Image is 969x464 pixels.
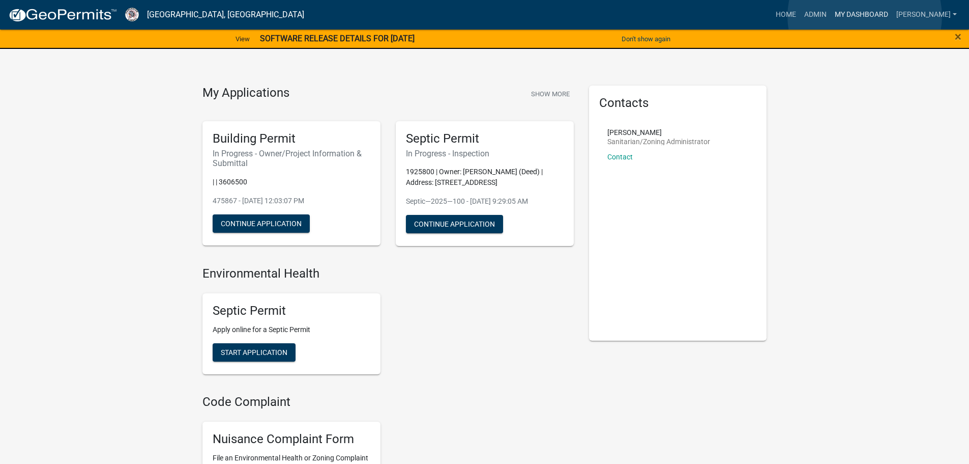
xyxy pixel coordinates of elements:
span: × [955,30,961,44]
h6: In Progress - Owner/Project Information & Submittal [213,149,370,168]
a: My Dashboard [831,5,892,24]
a: Contact [607,153,633,161]
button: Don't show again [618,31,674,47]
button: Show More [527,86,574,102]
h5: Septic Permit [213,304,370,318]
p: | | 3606500 [213,177,370,187]
h4: My Applications [202,86,289,101]
button: Continue Application [213,214,310,233]
p: Sanitarian/Zoning Administrator [607,138,710,145]
a: Admin [800,5,831,24]
p: Apply online for a Septic Permit [213,324,370,335]
a: [GEOGRAPHIC_DATA], [GEOGRAPHIC_DATA] [147,6,304,23]
a: Home [772,5,800,24]
a: View [231,31,254,47]
h5: Building Permit [213,131,370,146]
p: 1925800 | Owner: [PERSON_NAME] (Deed) | Address: [STREET_ADDRESS] [406,167,564,188]
span: Start Application [221,348,287,357]
img: Poweshiek County, IA [125,8,139,21]
h4: Code Complaint [202,395,574,410]
h5: Nuisance Complaint Form [213,432,370,447]
button: Start Application [213,343,296,362]
h5: Contacts [599,96,757,111]
p: 475867 - [DATE] 12:03:07 PM [213,196,370,206]
h5: Septic Permit [406,131,564,146]
button: Continue Application [406,215,503,233]
p: [PERSON_NAME] [607,129,710,136]
h6: In Progress - Inspection [406,149,564,158]
strong: SOFTWARE RELEASE DETAILS FOR [DATE] [260,34,415,43]
a: [PERSON_NAME] [892,5,961,24]
button: Close [955,31,961,43]
h4: Environmental Health [202,266,574,281]
p: Septic—2025—100 - [DATE] 9:29:05 AM [406,196,564,207]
